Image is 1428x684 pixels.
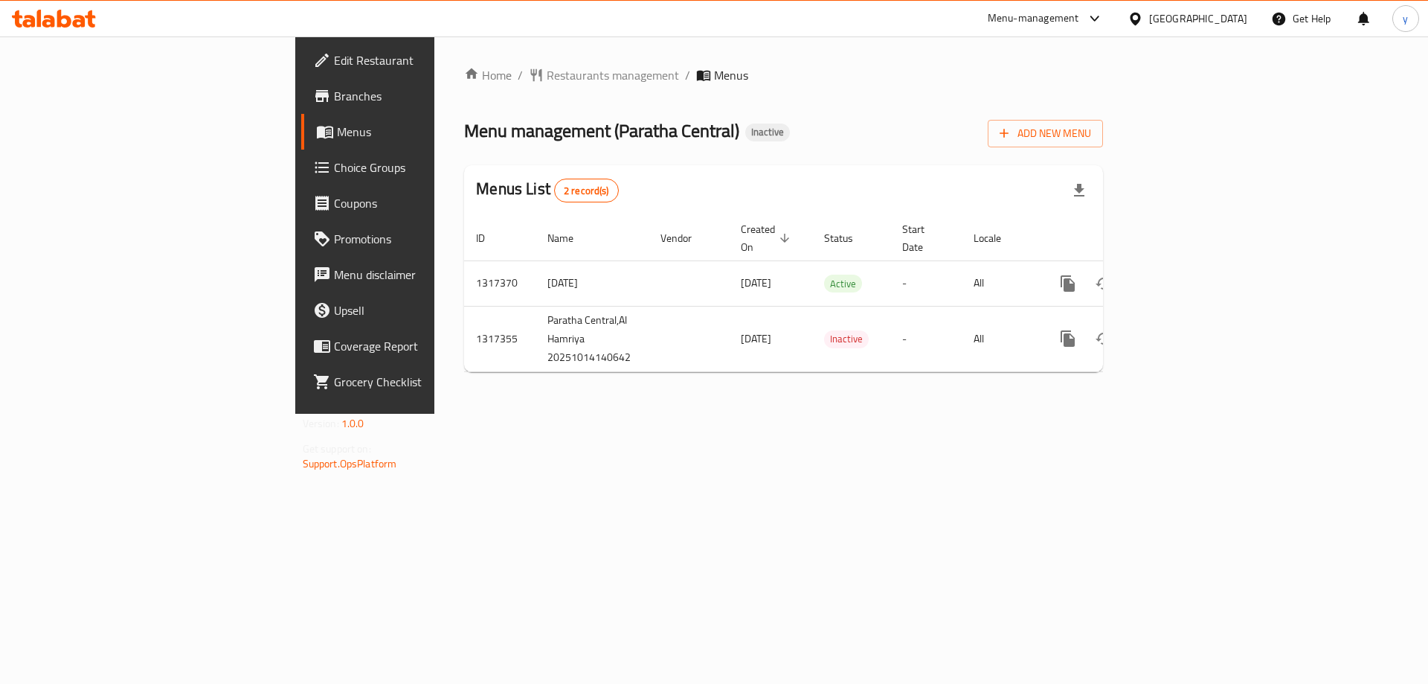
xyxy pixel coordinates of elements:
[554,179,619,202] div: Total records count
[334,373,522,391] span: Grocery Checklist
[334,266,522,284] span: Menu disclaimer
[529,66,679,84] a: Restaurants management
[824,275,862,293] span: Active
[685,66,690,84] li: /
[1149,10,1247,27] div: [GEOGRAPHIC_DATA]
[988,120,1103,147] button: Add New Menu
[334,159,522,176] span: Choice Groups
[1000,124,1091,143] span: Add New Menu
[334,51,522,69] span: Edit Restaurant
[334,194,522,212] span: Coupons
[301,293,534,328] a: Upsell
[535,306,649,371] td: Paratha Central,Al Hamriya 20251014140642
[890,306,962,371] td: -
[1061,173,1097,208] div: Export file
[464,114,739,147] span: Menu management ( Paratha Central )
[547,66,679,84] span: Restaurants management
[337,123,522,141] span: Menus
[741,329,771,348] span: [DATE]
[1050,321,1086,357] button: more
[902,220,944,256] span: Start Date
[824,229,872,247] span: Status
[962,261,1038,306] td: All
[824,275,862,293] div: Active
[334,301,522,319] span: Upsell
[301,328,534,364] a: Coverage Report
[301,42,534,78] a: Edit Restaurant
[741,220,794,256] span: Created On
[714,66,748,84] span: Menus
[962,306,1038,371] td: All
[301,185,534,221] a: Coupons
[476,178,618,202] h2: Menus List
[1038,216,1205,261] th: Actions
[301,221,534,257] a: Promotions
[824,330,869,348] div: Inactive
[824,330,869,348] span: Inactive
[988,10,1079,28] div: Menu-management
[745,126,790,138] span: Inactive
[1086,321,1122,357] button: Change Status
[547,229,593,247] span: Name
[1086,266,1122,301] button: Change Status
[660,229,711,247] span: Vendor
[301,114,534,150] a: Menus
[341,414,364,433] span: 1.0.0
[303,439,371,458] span: Get support on:
[303,454,397,473] a: Support.OpsPlatform
[745,124,790,141] div: Inactive
[464,66,1103,84] nav: breadcrumb
[334,337,522,355] span: Coverage Report
[334,87,522,105] span: Branches
[334,230,522,248] span: Promotions
[1050,266,1086,301] button: more
[301,257,534,293] a: Menu disclaimer
[301,150,534,185] a: Choice Groups
[301,364,534,400] a: Grocery Checklist
[303,414,339,433] span: Version:
[476,229,504,247] span: ID
[890,261,962,306] td: -
[301,78,534,114] a: Branches
[555,184,618,198] span: 2 record(s)
[535,261,649,306] td: [DATE]
[741,273,771,293] span: [DATE]
[1403,10,1408,27] span: y
[974,229,1020,247] span: Locale
[464,216,1205,372] table: enhanced table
